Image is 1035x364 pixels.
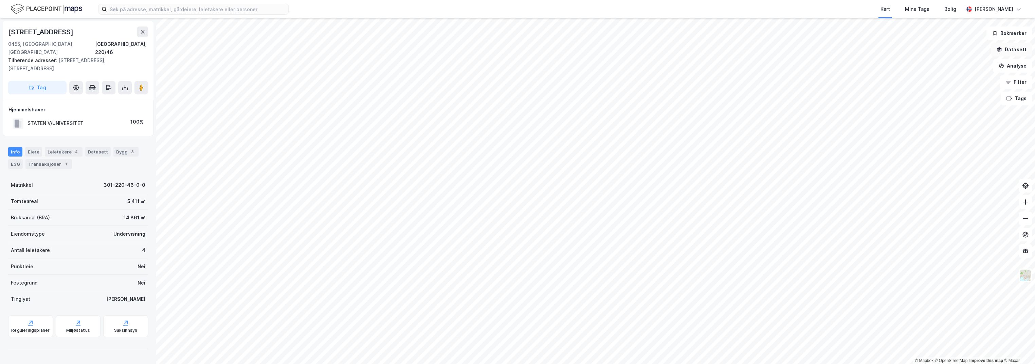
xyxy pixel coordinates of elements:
[28,119,84,127] div: STATEN V/UNIVERSITET
[142,246,145,254] div: 4
[991,43,1032,56] button: Datasett
[969,358,1003,363] a: Improve this map
[11,328,50,333] div: Reguleringsplaner
[11,279,37,287] div: Festegrunn
[114,328,138,333] div: Saksinnsyn
[66,328,90,333] div: Miljøstatus
[905,5,929,13] div: Mine Tags
[1001,331,1035,364] div: Kontrollprogram for chat
[1000,75,1032,89] button: Filter
[8,40,95,56] div: 0455, [GEOGRAPHIC_DATA], [GEOGRAPHIC_DATA]
[11,214,50,222] div: Bruksareal (BRA)
[138,279,145,287] div: Nei
[1001,92,1032,105] button: Tags
[138,262,145,271] div: Nei
[935,358,968,363] a: OpenStreetMap
[95,40,148,56] div: [GEOGRAPHIC_DATA], 220/46
[8,57,58,63] span: Tilhørende adresser:
[880,5,890,13] div: Kart
[130,118,144,126] div: 100%
[8,81,67,94] button: Tag
[1019,269,1032,282] img: Z
[993,59,1032,73] button: Analyse
[25,147,42,157] div: Eiere
[944,5,956,13] div: Bolig
[8,159,23,169] div: ESG
[62,161,69,167] div: 1
[104,181,145,189] div: 301-220-46-0-0
[915,358,933,363] a: Mapbox
[106,295,145,303] div: [PERSON_NAME]
[8,106,148,114] div: Hjemmelshaver
[11,197,38,205] div: Tomteareal
[73,148,80,155] div: 4
[1001,331,1035,364] iframe: Chat Widget
[986,26,1032,40] button: Bokmerker
[124,214,145,222] div: 14 861 ㎡
[8,56,143,73] div: [STREET_ADDRESS], [STREET_ADDRESS]
[8,26,75,37] div: [STREET_ADDRESS]
[113,147,139,157] div: Bygg
[85,147,111,157] div: Datasett
[11,3,82,15] img: logo.f888ab2527a4732fd821a326f86c7f29.svg
[11,295,30,303] div: Tinglyst
[975,5,1013,13] div: [PERSON_NAME]
[129,148,136,155] div: 3
[11,246,50,254] div: Antall leietakere
[11,181,33,189] div: Matrikkel
[113,230,145,238] div: Undervisning
[45,147,83,157] div: Leietakere
[8,147,22,157] div: Info
[11,230,45,238] div: Eiendomstype
[127,197,145,205] div: 5 411 ㎡
[11,262,33,271] div: Punktleie
[25,159,72,169] div: Transaksjoner
[107,4,288,14] input: Søk på adresse, matrikkel, gårdeiere, leietakere eller personer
